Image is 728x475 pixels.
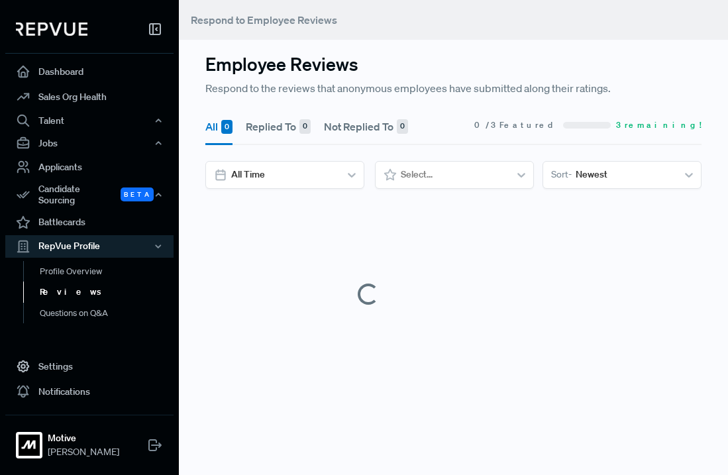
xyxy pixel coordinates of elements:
[5,235,174,258] button: RepVue Profile
[16,23,87,36] img: RepVue
[5,132,174,154] button: Jobs
[23,303,191,324] a: Questions on Q&A
[121,187,154,201] span: Beta
[205,108,233,145] button: All 0
[5,154,174,180] a: Applicants
[551,168,572,182] span: Sort -
[19,435,40,456] img: Motive
[5,84,174,109] a: Sales Org Health
[397,119,408,134] div: 0
[48,445,119,459] span: [PERSON_NAME]
[191,13,337,26] span: Respond to Employee Reviews
[616,119,702,131] span: 3 remaining!
[5,59,174,84] a: Dashboard
[205,80,702,96] p: Respond to the reviews that anonymous employees have submitted along their ratings.
[221,120,233,134] div: 0
[205,53,702,75] h3: Employee Reviews
[474,119,558,131] span: 0 / 3 Featured
[23,282,191,303] a: Reviews
[5,415,174,464] a: MotiveMotive[PERSON_NAME]
[5,210,174,235] a: Battlecards
[48,431,119,445] strong: Motive
[324,108,408,145] button: Not Replied To 0
[5,354,174,379] a: Settings
[5,379,174,404] a: Notifications
[246,108,311,145] button: Replied To 0
[5,180,174,210] button: Candidate Sourcing Beta
[299,119,311,134] div: 0
[23,261,191,282] a: Profile Overview
[5,180,174,210] div: Candidate Sourcing
[5,109,174,132] button: Talent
